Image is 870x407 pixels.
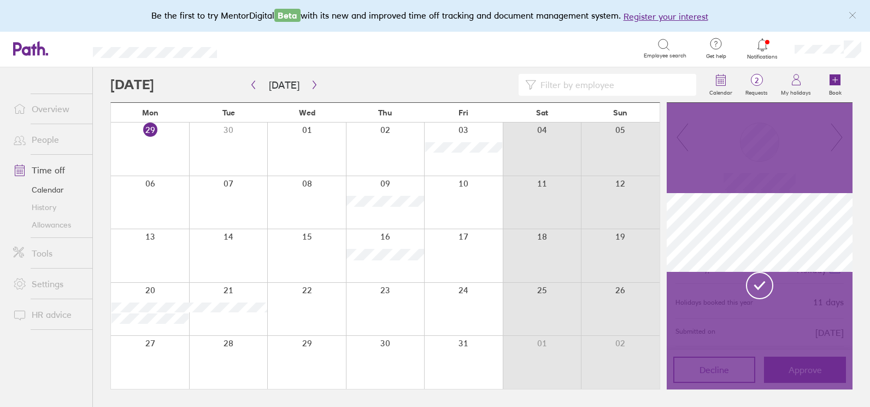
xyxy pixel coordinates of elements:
[774,86,818,96] label: My holidays
[644,53,686,59] span: Employee search
[151,9,719,23] div: Be the first to try MentorDigital with its new and improved time off tracking and document manage...
[299,108,315,117] span: Wed
[274,9,301,22] span: Beta
[818,67,853,102] a: Book
[703,67,739,102] a: Calendar
[4,304,92,325] a: HR advice
[745,54,780,60] span: Notifications
[739,86,774,96] label: Requests
[536,108,548,117] span: Sat
[4,98,92,120] a: Overview
[698,53,734,60] span: Get help
[774,67,818,102] a: My holidays
[822,86,848,96] label: Book
[4,181,92,199] a: Calendar
[378,108,392,117] span: Thu
[246,43,274,53] div: Search
[703,86,739,96] label: Calendar
[4,273,92,295] a: Settings
[458,108,468,117] span: Fri
[624,10,708,23] button: Register your interest
[4,199,92,216] a: History
[4,159,92,181] a: Time off
[222,108,235,117] span: Tue
[739,67,774,102] a: 2Requests
[745,37,780,60] a: Notifications
[613,108,627,117] span: Sun
[4,129,92,150] a: People
[4,242,92,264] a: Tools
[142,108,158,117] span: Mon
[739,76,774,85] span: 2
[260,76,308,94] button: [DATE]
[4,216,92,234] a: Allowances
[536,74,690,95] input: Filter by employee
